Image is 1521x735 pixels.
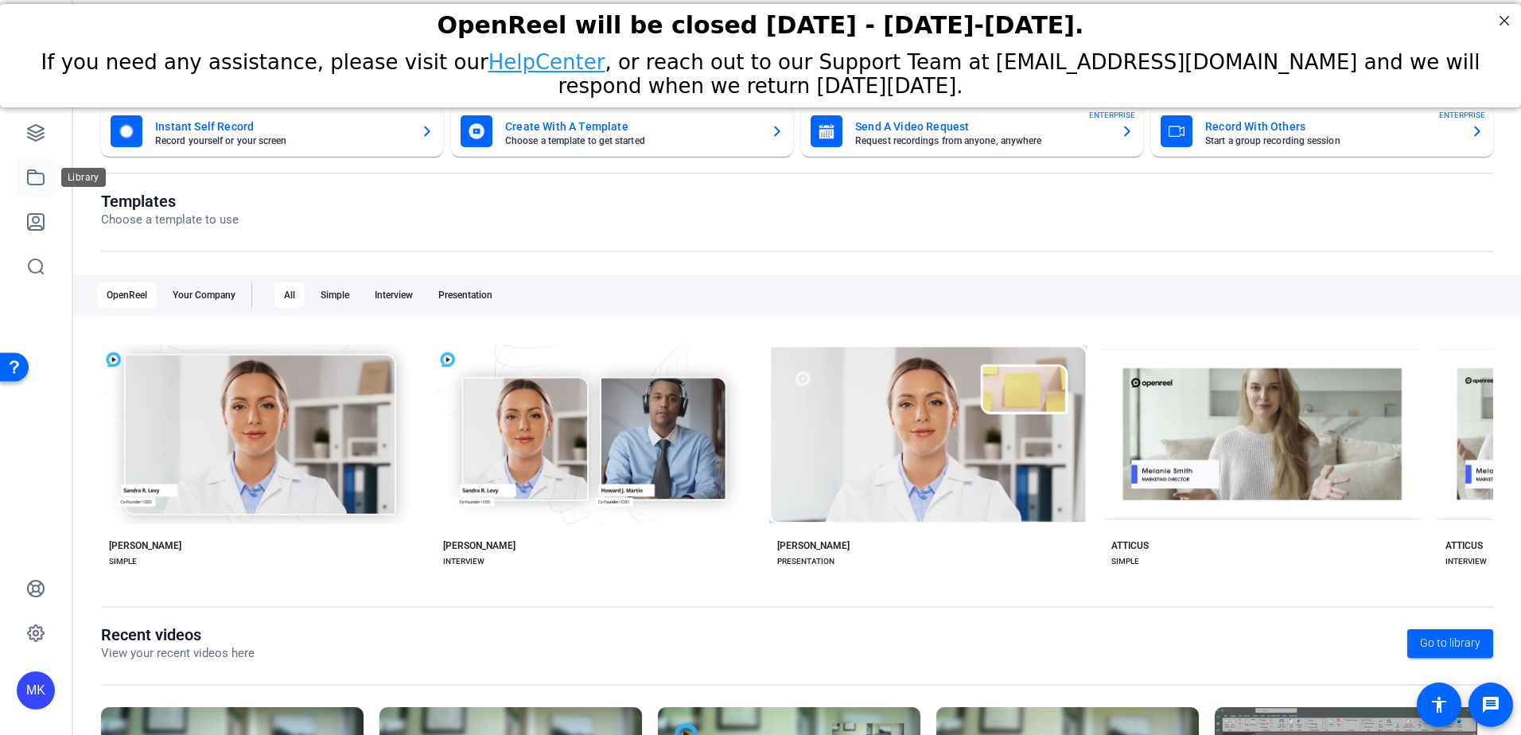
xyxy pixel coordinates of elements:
div: MK [17,671,55,710]
a: HelpCenter [488,46,605,70]
div: OpenReel will be closed [DATE] - [DATE]-[DATE]. [20,7,1501,35]
div: Library [61,168,106,187]
div: Interview [365,282,422,308]
mat-icon: message [1481,695,1500,714]
button: Instant Self RecordRecord yourself or your screen [101,106,443,157]
div: All [274,282,305,308]
mat-icon: accessibility [1430,695,1449,714]
h1: Templates [101,192,239,211]
div: INTERVIEW [1445,555,1487,568]
div: SIMPLE [109,555,137,568]
div: [PERSON_NAME] [443,539,515,552]
mat-card-subtitle: Choose a template to get started [505,136,758,146]
p: Choose a template to use [101,211,239,229]
div: PRESENTATION [777,555,834,568]
div: SIMPLE [1111,555,1139,568]
div: ATTICUS [1111,539,1149,552]
div: [PERSON_NAME] [777,539,850,552]
div: INTERVIEW [443,555,484,568]
span: If you need any assistance, please visit our , or reach out to our Support Team at [EMAIL_ADDRESS... [41,46,1480,94]
button: Create With A TemplateChoose a template to get started [451,106,793,157]
mat-card-subtitle: Record yourself or your screen [155,136,408,146]
div: Simple [311,282,359,308]
span: ENTERPRISE [1089,109,1135,121]
div: Your Company [163,282,245,308]
a: Go to library [1407,629,1493,658]
div: Presentation [429,282,502,308]
span: ENTERPRISE [1439,109,1485,121]
mat-card-subtitle: Request recordings from anyone, anywhere [855,136,1108,146]
h1: Recent videos [101,625,255,644]
mat-card-title: Record With Others [1205,117,1458,136]
div: [PERSON_NAME] [109,539,181,552]
span: Go to library [1420,635,1480,651]
mat-card-title: Send A Video Request [855,117,1108,136]
div: ATTICUS [1445,539,1483,552]
mat-card-title: Instant Self Record [155,117,408,136]
p: View your recent videos here [101,644,255,663]
button: Record With OthersStart a group recording sessionENTERPRISE [1151,106,1493,157]
mat-card-subtitle: Start a group recording session [1205,136,1458,146]
button: Send A Video RequestRequest recordings from anyone, anywhereENTERPRISE [801,106,1143,157]
mat-card-title: Create With A Template [505,117,758,136]
div: OpenReel [97,282,157,308]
